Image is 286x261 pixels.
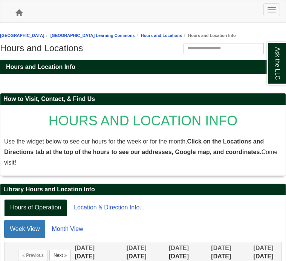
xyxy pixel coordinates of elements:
strong: Click on the Locations and Directions tab at the top of the hours to see our addresses, Google ma... [4,138,264,155]
a: Hours and Locations [141,33,182,38]
span: [DATE] [127,245,147,251]
a: [GEOGRAPHIC_DATA] Learning Commons [50,33,135,38]
li: Hours and Location Info [182,32,236,39]
span: HOURS AND LOCATION INFO [49,113,237,128]
button: Next » [49,250,71,261]
a: Location & Direction Info... [68,199,151,216]
span: [DATE] [254,245,274,251]
button: Search [263,43,286,54]
button: « Previous [18,250,48,261]
span: Hours and Location Info [6,64,75,70]
h2: How to Visit, Contact, & Find Us [0,93,286,105]
a: Month View [46,220,89,238]
span: [DATE] [75,245,95,251]
span: [DATE] [169,245,189,251]
a: Hours of Operation [4,199,67,216]
span: [DATE] [211,245,231,251]
a: Week View [4,220,45,238]
h2: Library Hours and Location Info [0,184,286,195]
span: Use the widget below to see our hours for the week or for the month. Come visit! [4,138,277,166]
